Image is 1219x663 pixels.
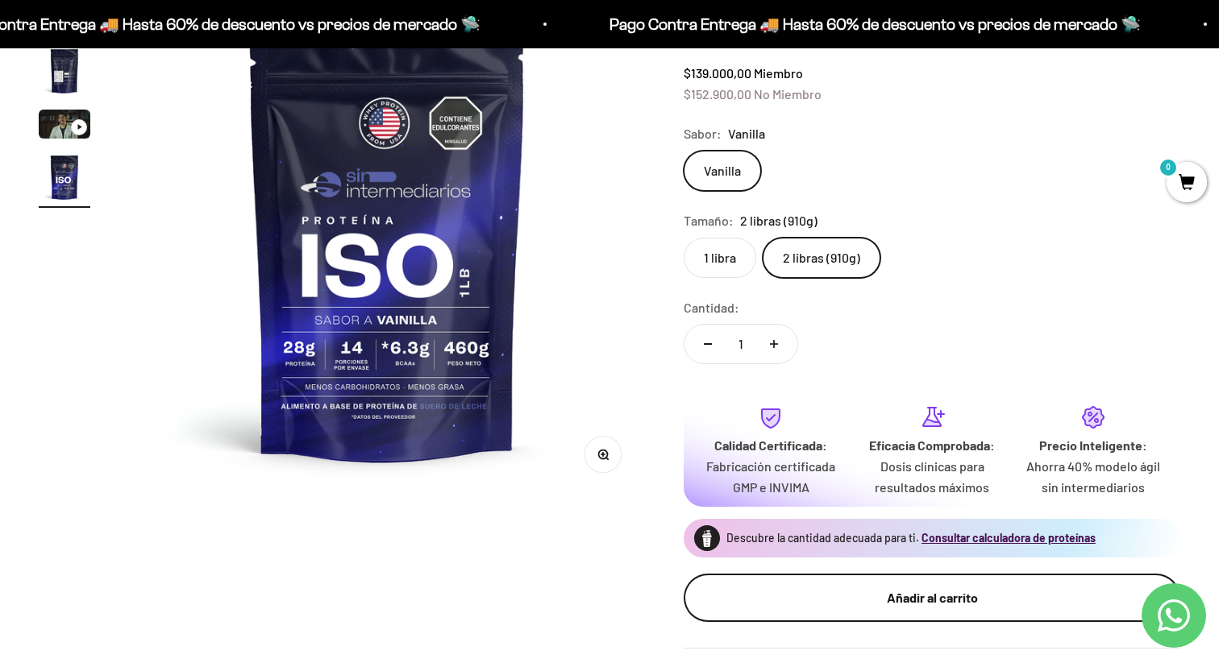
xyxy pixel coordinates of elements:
button: Consultar calculadora de proteínas [922,530,1096,546]
p: Ahorra 40% modelo ágil sin intermediarios [1026,456,1161,497]
legend: Tamaño: [684,210,734,231]
mark: 0 [1159,158,1178,177]
div: Un mejor precio [19,205,334,234]
div: Una promoción especial [19,141,334,169]
button: Ir al artículo 4 [39,151,90,208]
p: Dosis clínicas para resultados máximos [864,456,1000,497]
label: Cantidad: [684,297,739,318]
span: No Miembro [754,86,822,102]
p: Fabricación certificada GMP e INVIMA [703,456,838,497]
span: Miembro [754,65,803,81]
span: Vanilla [728,123,765,144]
span: Enviar [264,242,332,269]
img: Proteína Aislada ISO - Vainilla [39,45,90,97]
div: Reseñas de otros clientes [19,109,334,137]
img: Proteína Aislada ISO - Vainilla [39,151,90,203]
legend: Sabor: [684,123,722,144]
span: $139.000,00 [684,65,751,81]
strong: Calidad Certificada: [714,437,827,453]
span: 2 libras (910g) [740,210,818,231]
button: Ir al artículo 2 [39,45,90,102]
span: $152.900,00 [684,86,751,102]
p: Pago Contra Entrega 🚚 Hasta 60% de descuento vs precios de mercado 🛸 [606,11,1138,37]
button: Reducir cantidad [684,325,731,363]
button: Aumentar cantidad [751,325,797,363]
strong: Eficacia Comprobada: [869,437,995,453]
div: Más información sobre los ingredientes [19,77,334,105]
strong: Precio Inteligente: [1039,437,1147,453]
span: Descubre la cantidad adecuada para ti. [726,531,919,545]
div: Un video del producto [19,173,334,201]
img: Proteína [694,525,720,551]
div: Añadir al carrito [716,587,1148,608]
a: 0 [1167,175,1207,193]
button: Ir al artículo 3 [39,110,90,143]
button: Enviar [262,242,334,269]
p: ¿Qué te haría sentir más seguro de comprar este producto? [19,26,334,63]
button: Añadir al carrito [684,574,1180,622]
